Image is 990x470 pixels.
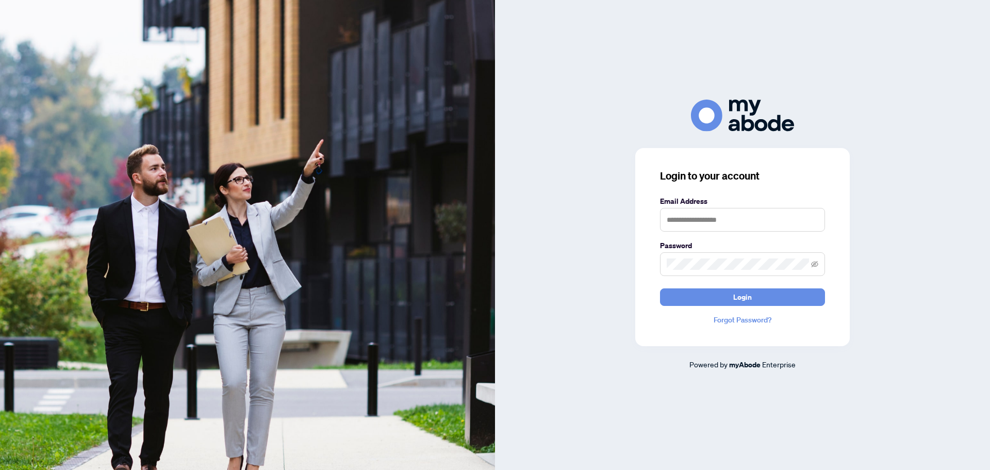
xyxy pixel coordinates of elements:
[660,288,825,306] button: Login
[660,240,825,251] label: Password
[729,359,761,370] a: myAbode
[691,100,794,131] img: ma-logo
[811,261,818,268] span: eye-invisible
[660,169,825,183] h3: Login to your account
[660,314,825,326] a: Forgot Password?
[660,196,825,207] label: Email Address
[689,360,728,369] span: Powered by
[733,289,752,305] span: Login
[762,360,796,369] span: Enterprise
